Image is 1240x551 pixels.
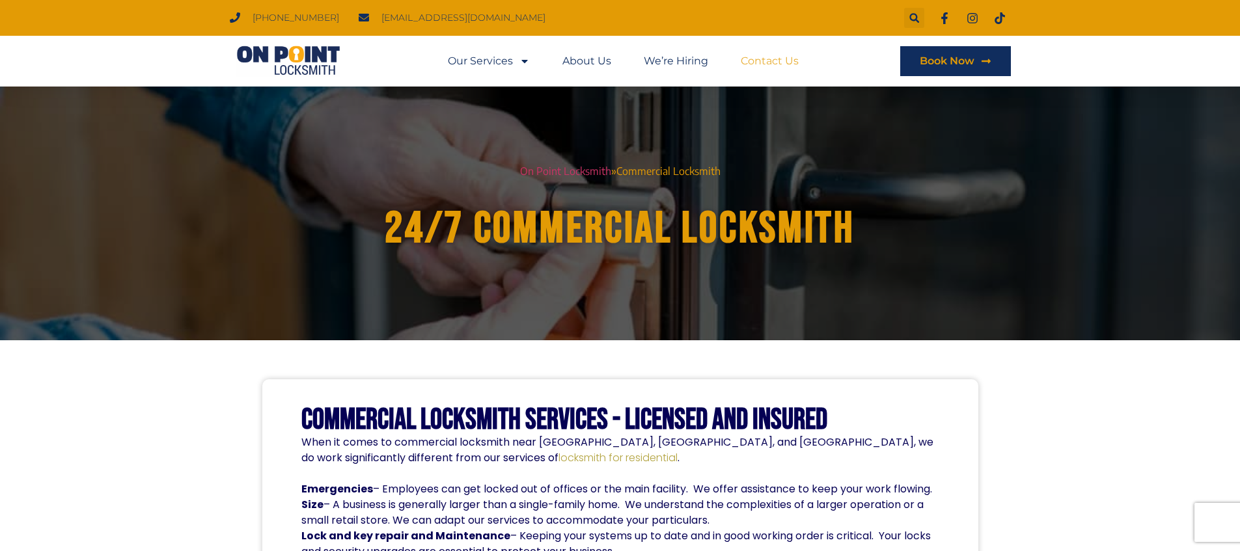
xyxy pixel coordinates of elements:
h1: 24/7 Commercial Locksmith [267,204,974,253]
b: Size [301,497,324,512]
nav: breadcrumbs [256,163,985,180]
span: Commercial Locksmith [616,165,721,178]
a: We’re Hiring [644,46,708,76]
p: When it comes to commercial locksmith near [GEOGRAPHIC_DATA], [GEOGRAPHIC_DATA], and [GEOGRAPHIC_... [301,435,939,497]
a: locksmith for residential [558,450,678,465]
div: Search [904,8,924,28]
span: Book Now [920,56,974,66]
a: Contact Us [741,46,799,76]
nav: Menu [448,46,799,76]
b: Emergencies [301,481,373,496]
p: – A business is generally larger than a single-family home. We understand the complexities of a l... [301,497,939,528]
a: Book Now [900,46,1011,76]
span: [PHONE_NUMBER] [249,9,339,27]
span: » [611,165,616,178]
b: Lock and key repair and Maintenance [301,528,510,543]
h2: Commercial Locksmith Services - Licensed and Insured [301,405,939,435]
a: About Us [562,46,611,76]
a: Our Services [448,46,530,76]
a: On Point Locksmith [520,165,611,178]
span: [EMAIL_ADDRESS][DOMAIN_NAME] [378,9,545,27]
